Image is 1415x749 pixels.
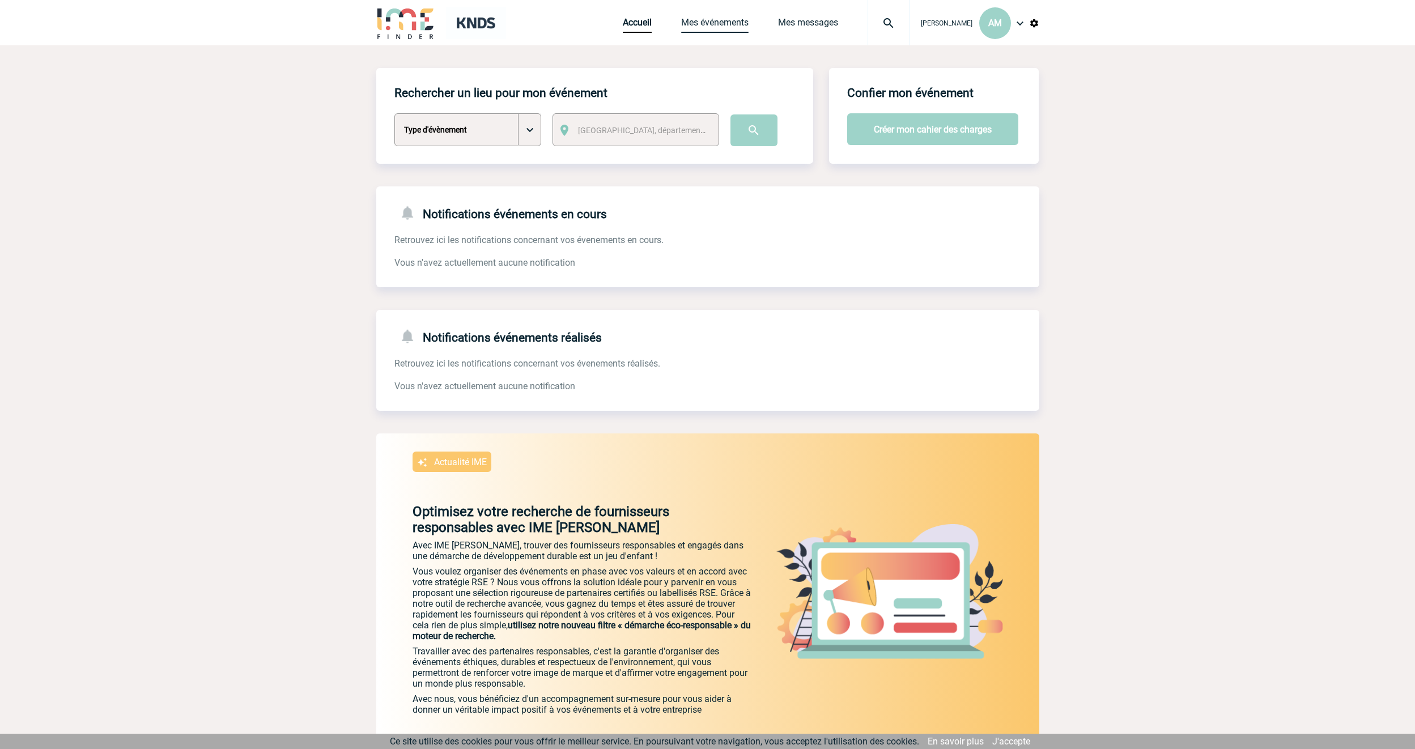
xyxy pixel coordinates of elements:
[394,358,660,369] span: Retrouvez ici les notifications concernant vos évenements réalisés.
[730,114,777,146] input: Submit
[399,205,423,221] img: notifications-24-px-g.png
[776,524,1003,659] img: actu.png
[394,86,607,100] h4: Rechercher un lieu pour mon événement
[778,17,838,33] a: Mes messages
[413,620,751,641] span: utilisez notre nouveau filtre « démarche éco-responsable » du moteur de recherche.
[394,235,664,245] span: Retrouvez ici les notifications concernant vos évenements en cours.
[376,504,753,535] p: Optimisez votre recherche de fournisseurs responsables avec IME [PERSON_NAME]
[578,126,736,135] span: [GEOGRAPHIC_DATA], département, région...
[434,457,487,467] p: Actualité IME
[681,17,749,33] a: Mes événements
[921,19,972,27] span: [PERSON_NAME]
[390,736,919,747] span: Ce site utilise des cookies pour vous offrir le meilleur service. En poursuivant votre navigation...
[399,328,423,344] img: notifications-24-px-g.png
[413,566,753,641] p: Vous voulez organiser des événements en phase avec vos valeurs et en accord avec votre stratégie ...
[413,646,753,689] p: Travailler avec des partenaires responsables, c'est la garantie d'organiser des événements éthiqu...
[623,17,652,33] a: Accueil
[394,205,607,221] h4: Notifications événements en cours
[376,7,435,39] img: IME-Finder
[394,257,575,268] span: Vous n'avez actuellement aucune notification
[988,18,1002,28] span: AM
[928,736,984,747] a: En savoir plus
[394,328,602,344] h4: Notifications événements réalisés
[847,113,1018,145] button: Créer mon cahier des charges
[992,736,1030,747] a: J'accepte
[413,540,753,561] p: Avec IME [PERSON_NAME], trouver des fournisseurs responsables et engagés dans une démarche de dév...
[847,86,974,100] h4: Confier mon événement
[394,381,575,391] span: Vous n'avez actuellement aucune notification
